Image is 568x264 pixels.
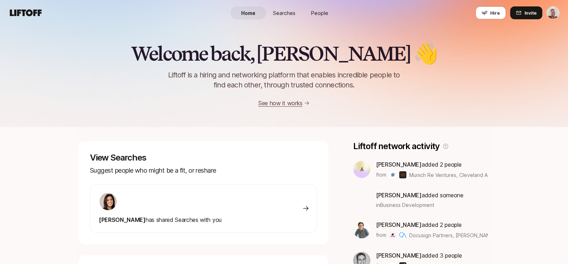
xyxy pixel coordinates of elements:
span: [PERSON_NAME] [376,161,422,168]
span: People [311,9,328,17]
span: Home [241,9,255,17]
button: Janelle Bradley [547,6,559,19]
span: in Business Development [376,201,434,209]
p: added 2 people [376,220,488,229]
span: [PERSON_NAME] [99,216,146,223]
p: from [376,231,386,239]
p: Liftoff is a hiring and networking platform that enables incredible people to find each other, th... [156,70,412,90]
span: [PERSON_NAME] [376,252,422,259]
a: People [302,6,338,20]
img: d8171d0d_cd14_41e6_887c_717ee5808693.jpg [353,221,370,238]
p: from [376,171,386,179]
span: Docusign Partners, [PERSON_NAME] & others [409,232,517,238]
a: See how it works [258,100,303,107]
button: Hire [476,6,506,19]
p: Suggest people who might be a fit, or reshare [90,166,317,176]
img: Docusign Partners [389,232,396,239]
span: [PERSON_NAME] [376,221,422,228]
p: View Searches [90,153,317,163]
span: [PERSON_NAME] [376,192,422,199]
h2: Welcome back, [PERSON_NAME] 👋 [131,43,437,64]
img: 71d7b91d_d7cb_43b4_a7ea_a9b2f2cc6e03.jpg [100,193,117,210]
a: Searches [266,6,302,20]
p: added someone [376,191,463,200]
span: Hire [490,9,500,16]
p: added 2 people [376,160,488,169]
span: Searches [273,9,295,17]
button: Invite [510,6,542,19]
span: Munich Re Ventures, Cleveland Avenue & others [409,172,524,178]
p: added 3 people [376,251,465,260]
img: Munich Re Ventures [389,171,396,178]
img: Janelle Bradley [547,7,559,19]
img: CLARA Analytics [399,232,406,239]
span: has shared Searches with you [99,216,222,223]
p: A [360,165,364,174]
span: Invite [524,9,537,16]
p: Liftoff network activity [353,141,440,151]
img: Cleveland Avenue [399,171,406,178]
a: Home [230,6,266,20]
